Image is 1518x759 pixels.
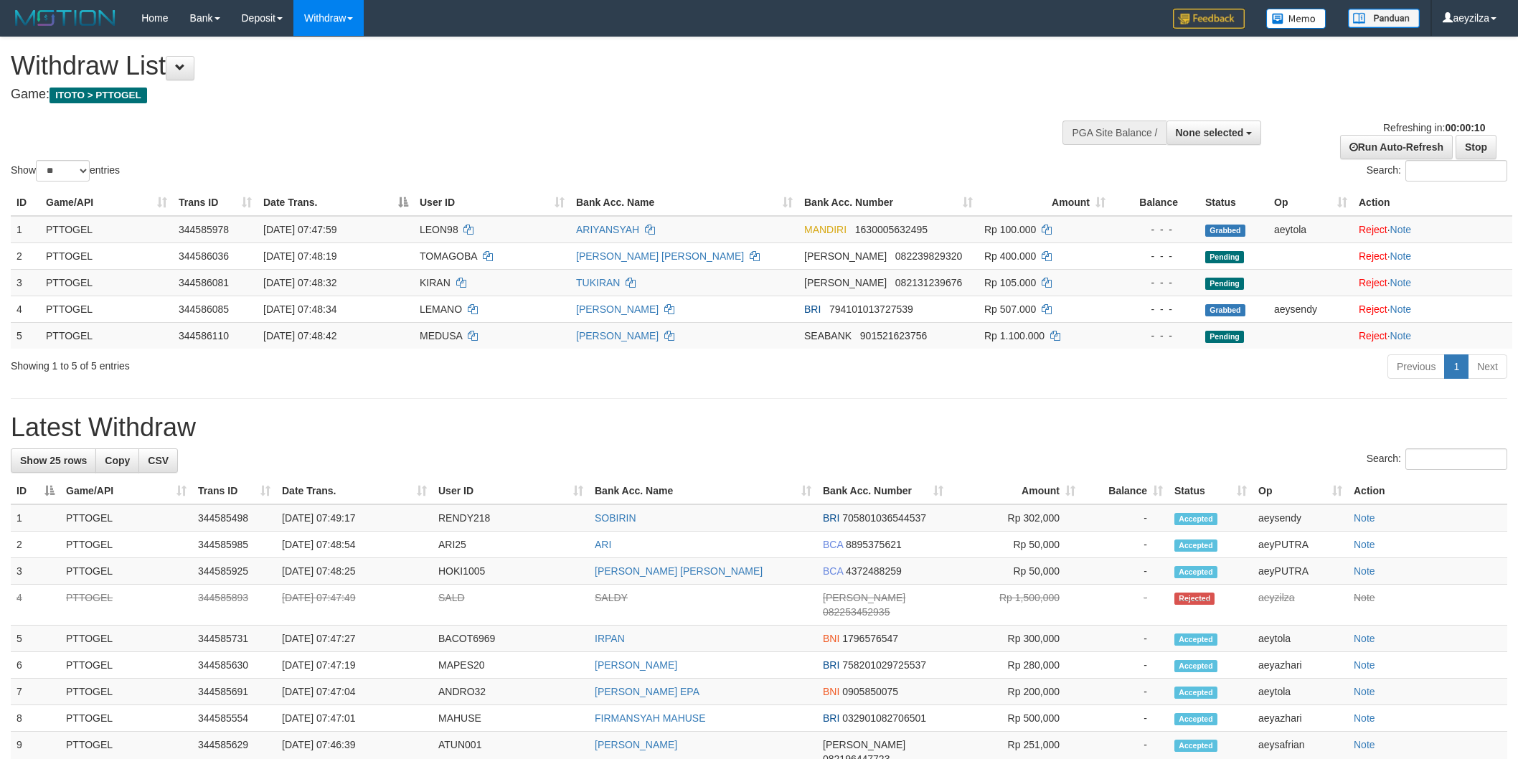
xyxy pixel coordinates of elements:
td: Rp 1,500,000 [949,585,1081,626]
a: Reject [1359,224,1387,235]
td: - [1081,652,1169,679]
a: Note [1354,686,1375,697]
h1: Withdraw List [11,52,998,80]
span: Copy 758201029725537 to clipboard [842,659,926,671]
span: 344586036 [179,250,229,262]
td: aeyzilza [1253,585,1348,626]
span: CSV [148,455,169,466]
th: Balance [1111,189,1199,216]
td: - [1081,626,1169,652]
td: [DATE] 07:47:04 [276,679,433,705]
div: - - - [1117,302,1194,316]
span: [DATE] 07:48:34 [263,303,336,315]
a: Next [1468,354,1507,379]
span: BRI [823,659,839,671]
span: ITOTO > PTTOGEL [49,88,147,103]
span: BRI [823,512,839,524]
td: 8 [11,705,60,732]
td: PTTOGEL [60,585,192,626]
td: PTTOGEL [60,626,192,652]
th: Amount: activate to sort column ascending [949,478,1081,504]
span: Rp 105.000 [984,277,1036,288]
a: Reject [1359,250,1387,262]
div: - - - [1117,249,1194,263]
a: ARI [595,539,611,550]
a: Note [1354,565,1375,577]
td: 2 [11,532,60,558]
td: 3 [11,269,40,296]
td: SALD [433,585,589,626]
td: Rp 500,000 [949,705,1081,732]
span: Accepted [1174,513,1217,525]
td: PTTOGEL [40,269,173,296]
span: Refreshing in: [1383,122,1485,133]
a: [PERSON_NAME] [PERSON_NAME] [595,565,763,577]
span: Rp 100.000 [984,224,1036,235]
td: [DATE] 07:47:01 [276,705,433,732]
span: Grabbed [1205,304,1245,316]
a: [PERSON_NAME] [595,659,677,671]
strong: 00:00:10 [1445,122,1485,133]
th: Bank Acc. Name: activate to sort column ascending [570,189,798,216]
a: Note [1390,277,1412,288]
span: [DATE] 07:47:59 [263,224,336,235]
td: 7 [11,679,60,705]
span: Accepted [1174,713,1217,725]
span: Copy 1630005632495 to clipboard [855,224,928,235]
a: TUKIRAN [576,277,620,288]
span: KIRAN [420,277,451,288]
td: aeyPUTRA [1253,532,1348,558]
a: [PERSON_NAME] [576,330,659,341]
th: Status: activate to sort column ascending [1169,478,1253,504]
span: Copy [105,455,130,466]
span: BCA [823,565,843,577]
span: Copy 901521623756 to clipboard [860,330,927,341]
td: Rp 300,000 [949,626,1081,652]
a: Copy [95,448,139,473]
span: Accepted [1174,539,1217,552]
span: Copy 082131239676 to clipboard [895,277,962,288]
a: Note [1354,712,1375,724]
a: Reject [1359,277,1387,288]
span: MANDIRI [804,224,847,235]
td: PTTOGEL [60,504,192,532]
td: [DATE] 07:48:54 [276,532,433,558]
td: 344585893 [192,585,276,626]
span: SEABANK [804,330,852,341]
span: Copy 0905850075 to clipboard [842,686,898,697]
td: · [1353,296,1512,322]
a: Note [1390,224,1412,235]
td: - [1081,585,1169,626]
span: Pending [1205,331,1244,343]
td: · [1353,216,1512,243]
img: Button%20Memo.svg [1266,9,1326,29]
td: PTTOGEL [40,296,173,322]
label: Search: [1367,448,1507,470]
span: Rejected [1174,593,1215,605]
td: 344585554 [192,705,276,732]
th: Bank Acc. Name: activate to sort column ascending [589,478,817,504]
a: SALDY [595,592,628,603]
span: Accepted [1174,566,1217,578]
td: 3 [11,558,60,585]
a: Note [1390,250,1412,262]
a: Stop [1456,135,1496,159]
th: Date Trans.: activate to sort column descending [258,189,414,216]
td: Rp 50,000 [949,532,1081,558]
a: 1 [1444,354,1468,379]
span: 344586110 [179,330,229,341]
td: 6 [11,652,60,679]
td: 344585630 [192,652,276,679]
td: - [1081,504,1169,532]
th: Action [1353,189,1512,216]
th: Op: activate to sort column ascending [1268,189,1353,216]
td: aeysendy [1268,296,1353,322]
a: Note [1354,739,1375,750]
span: None selected [1176,127,1244,138]
th: Game/API: activate to sort column ascending [40,189,173,216]
td: 344585985 [192,532,276,558]
td: · [1353,269,1512,296]
td: 344585498 [192,504,276,532]
td: 344585691 [192,679,276,705]
span: Accepted [1174,660,1217,672]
